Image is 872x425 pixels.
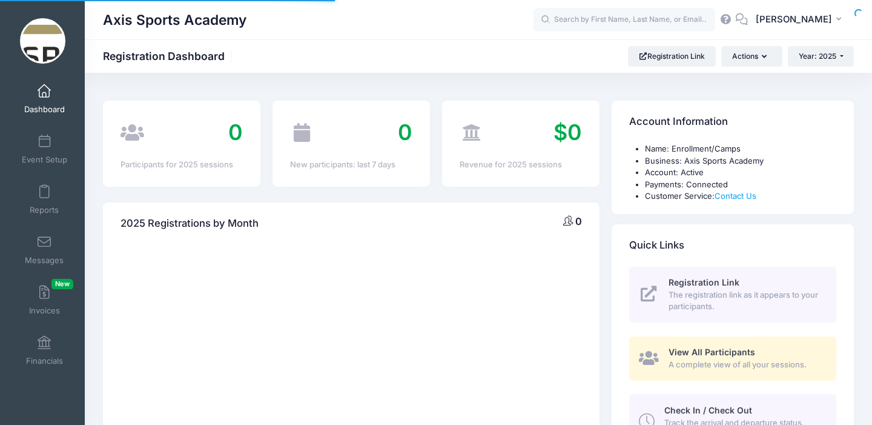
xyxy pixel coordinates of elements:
h1: Axis Sports Academy [103,6,246,34]
div: Participants for 2025 sessions [121,159,243,171]
span: Reports [30,205,59,215]
li: Payments: Connected [645,179,836,191]
button: [PERSON_NAME] [748,6,854,34]
div: New participants: last 7 days [290,159,412,171]
span: Check In / Check Out [664,405,752,415]
li: Name: Enrollment/Camps [645,143,836,155]
span: 0 [228,119,243,146]
li: Customer Service: [645,190,836,202]
a: Dashboard [16,78,73,120]
span: The registration link as it appears to your participants. [669,289,822,313]
a: Registration Link The registration link as it appears to your participants. [629,267,836,323]
span: Invoices [29,306,60,316]
a: Reports [16,178,73,221]
a: Messages [16,229,73,271]
a: Contact Us [715,191,756,201]
span: Registration Link [669,277,739,287]
input: Search by First Name, Last Name, or Email... [533,8,715,32]
span: A complete view of all your sessions. [669,359,822,371]
span: [PERSON_NAME] [756,13,832,26]
span: View All Participants [669,347,755,357]
li: Account: Active [645,167,836,179]
button: Year: 2025 [788,46,854,67]
a: Financials [16,329,73,372]
a: View All Participants A complete view of all your sessions. [629,336,836,381]
img: Axis Sports Academy [20,18,65,64]
li: Business: Axis Sports Academy [645,155,836,167]
span: New [51,279,73,289]
span: 0 [398,119,412,146]
span: $0 [553,119,582,146]
div: Revenue for 2025 sessions [460,159,582,171]
a: Event Setup [16,128,73,170]
span: 0 [575,215,582,227]
h4: Account Information [629,105,728,139]
a: InvoicesNew [16,279,73,321]
a: Registration Link [628,46,716,67]
span: Messages [25,255,64,266]
h4: Quick Links [629,228,684,263]
h1: Registration Dashboard [103,50,235,62]
h4: 2025 Registrations by Month [121,206,259,241]
span: Dashboard [24,104,65,115]
span: Event Setup [22,155,67,165]
button: Actions [721,46,782,67]
span: Financials [26,356,63,366]
span: Year: 2025 [799,52,836,61]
